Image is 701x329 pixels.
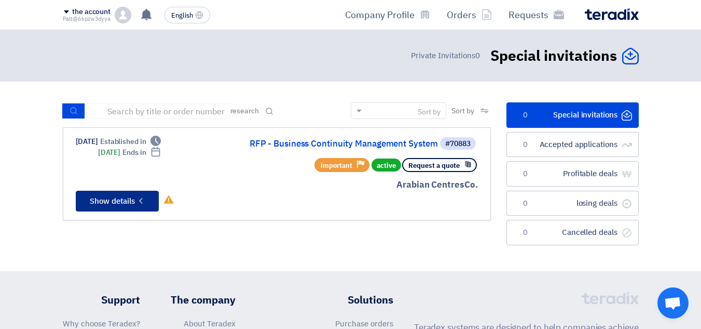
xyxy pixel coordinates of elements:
a: Accepted applications0 [506,132,639,157]
font: Cancelled deals [562,227,617,238]
font: Sort by [418,107,441,117]
a: Open chat [657,287,689,319]
font: The company [171,292,236,308]
font: Keywords by Traffic [115,61,175,69]
font: Requests [508,8,548,22]
font: Support [101,292,140,308]
font: RFP - Business Continuity Management System [250,137,438,150]
a: Requests [500,3,572,27]
font: 4.0.25 [33,17,51,24]
font: important [321,161,352,170]
a: RFP - Business Continuity Management System [230,139,438,149]
font: Sort by [451,106,474,116]
font: English [171,10,193,20]
font: Special invitations [490,45,617,67]
font: Accepted applications [540,139,617,150]
font: v [29,17,33,24]
font: 0 [523,229,528,236]
font: 0 [523,111,528,119]
font: Company Profile [345,8,415,22]
font: Show details [90,195,135,207]
font: [DATE] [98,147,120,158]
font: Request a quote [408,161,460,170]
a: losing deals0 [506,191,639,216]
font: 0 [523,200,528,207]
font: Orders [447,8,476,22]
font: Ends in [122,147,146,158]
img: profile_test.png [115,7,131,23]
button: English [164,7,210,23]
a: Profitable deals0 [506,161,639,187]
a: Special invitations0 [506,102,639,128]
font: research [230,106,259,116]
font: 0 [523,141,528,149]
button: Show details [76,191,159,212]
font: Co. [464,178,478,191]
img: tab_domain_overview_orange.svg [28,60,36,69]
font: Special invitations [553,109,617,121]
font: Arabian Centres [396,178,464,191]
font: [DATE] [76,136,98,147]
input: Search by title or order number [85,103,230,119]
font: the account [72,6,111,17]
a: Cancelled deals0 [506,220,639,245]
font: active [377,160,396,170]
font: Established in [100,136,146,147]
img: website_grey.svg [17,27,25,35]
img: logo_orange.svg [17,17,25,25]
font: Private Invitations [411,50,475,61]
font: Solutions [348,292,393,308]
font: losing deals [576,198,617,209]
font: Domain: [DOMAIN_NAME] [27,27,114,35]
font: Palt@6kpzw3dyya [63,15,111,23]
font: 0 [523,170,528,178]
font: #70883 [445,138,471,149]
img: Teradix logo [585,8,639,20]
font: Profitable deals [563,168,617,179]
font: 0 [475,50,480,61]
a: Orders [438,3,500,27]
img: tab_keywords_by_traffic_grey.svg [103,60,112,69]
font: Domain Overview [39,61,93,69]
